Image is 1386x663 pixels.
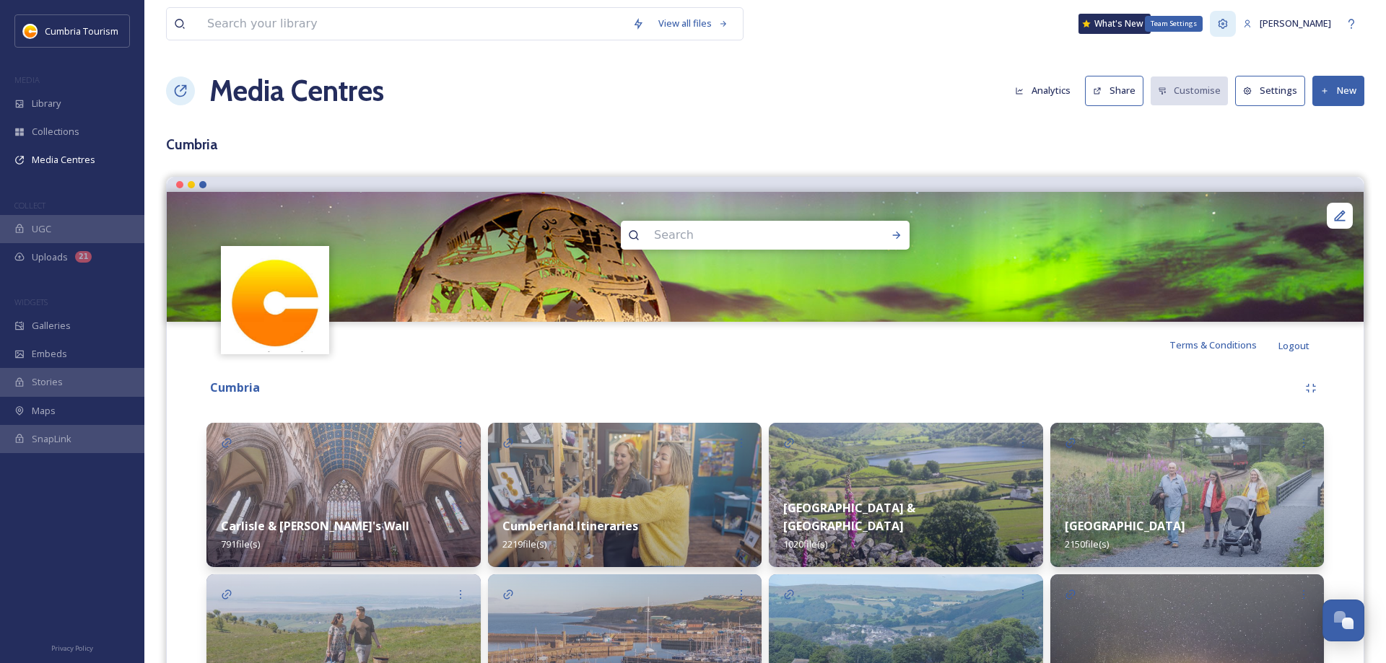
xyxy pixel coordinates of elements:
a: Privacy Policy [51,638,93,656]
a: Settings [1235,76,1312,105]
span: 2219 file(s) [502,537,546,550]
button: Settings [1235,76,1305,105]
span: Library [32,97,61,110]
span: Collections [32,125,79,139]
img: PM204584.jpg [1050,423,1325,567]
strong: [GEOGRAPHIC_DATA] & [GEOGRAPHIC_DATA] [783,500,915,534]
a: View all files [651,9,736,38]
img: Carlisle-couple-176.jpg [206,423,481,567]
a: What's New [1078,14,1151,34]
strong: Cumbria [210,379,260,395]
span: Media Centres [32,153,95,167]
span: COLLECT [14,200,45,211]
span: WIDGETS [14,297,48,307]
span: Maps [32,404,56,418]
a: Team Settings [1210,11,1236,37]
button: Open Chat [1322,600,1364,641]
h3: Cumbria [166,134,1364,155]
img: images.jpg [223,247,328,352]
span: MEDIA [14,74,40,85]
strong: [GEOGRAPHIC_DATA] [1065,518,1185,534]
a: [PERSON_NAME] [1236,9,1338,38]
span: 791 file(s) [221,537,260,550]
img: maryport-harbour-be-inspired.jpg [167,192,1364,322]
span: 2150 file(s) [1065,537,1109,550]
span: Privacy Policy [51,644,93,653]
span: Uploads [32,250,68,264]
span: Stories [32,375,63,389]
div: Team Settings [1145,16,1203,32]
a: Terms & Conditions [1169,336,1278,354]
button: Analytics [1008,76,1078,105]
span: Cumbria Tourism [45,25,118,38]
strong: Cumberland Itineraries [502,518,638,534]
img: images.jpg [23,24,38,38]
input: Search [647,219,845,251]
span: UGC [32,222,51,236]
a: Media Centres [209,69,384,113]
input: Search your library [200,8,625,40]
img: 8ef860cd-d990-4a0f-92be-bf1f23904a73.jpg [488,423,762,567]
span: [PERSON_NAME] [1260,17,1331,30]
div: 21 [75,251,92,263]
span: SnapLink [32,432,71,446]
button: New [1312,76,1364,105]
a: Customise [1151,76,1236,105]
img: Hartsop-222.jpg [769,423,1043,567]
button: Share [1085,76,1143,105]
span: Logout [1278,339,1309,352]
strong: Carlisle & [PERSON_NAME]'s Wall [221,518,409,534]
a: Analytics [1008,76,1085,105]
span: Galleries [32,319,71,333]
span: 1020 file(s) [783,537,827,550]
span: Terms & Conditions [1169,338,1257,351]
button: Customise [1151,76,1229,105]
span: Embeds [32,347,67,361]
